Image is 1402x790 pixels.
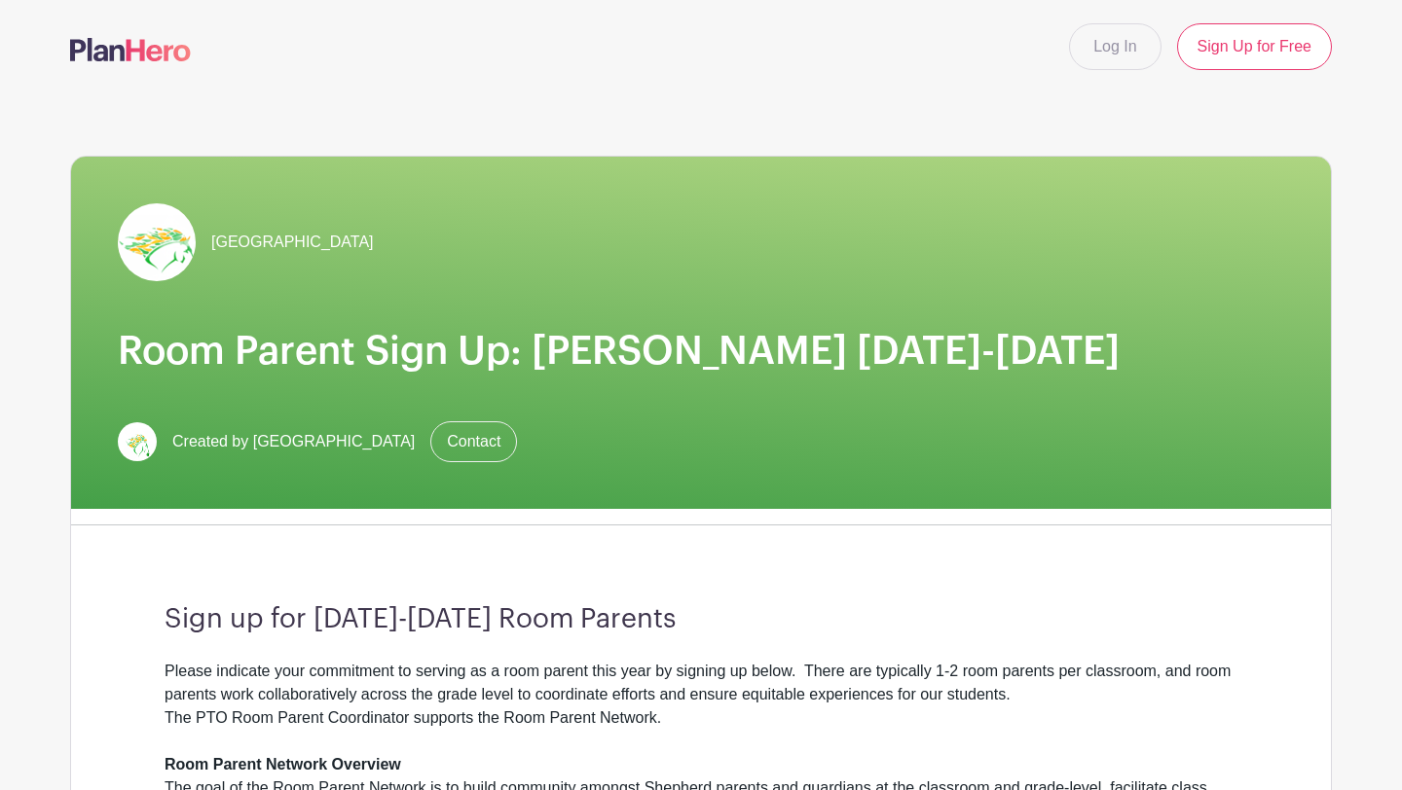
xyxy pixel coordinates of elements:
[70,38,191,61] img: logo-507f7623f17ff9eddc593b1ce0a138ce2505c220e1c5a4e2b4648c50719b7d32.svg
[165,660,1237,776] div: Please indicate your commitment to serving as a room parent this year by signing up below. There ...
[118,422,157,461] img: Screen%20Shot%202023-09-28%20at%203.51.11%20PM.png
[172,430,415,453] span: Created by [GEOGRAPHIC_DATA]
[430,421,517,462] a: Contact
[118,203,196,281] img: Screen%20Shot%202023-09-28%20at%203.51.11%20PM.png
[211,231,374,254] span: [GEOGRAPHIC_DATA]
[165,603,1237,636] h3: Sign up for [DATE]-[DATE] Room Parents
[118,328,1284,375] h1: Room Parent Sign Up: [PERSON_NAME] [DATE]-[DATE]
[165,756,401,772] strong: Room Parent Network Overview
[1069,23,1161,70] a: Log In
[1177,23,1332,70] a: Sign Up for Free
